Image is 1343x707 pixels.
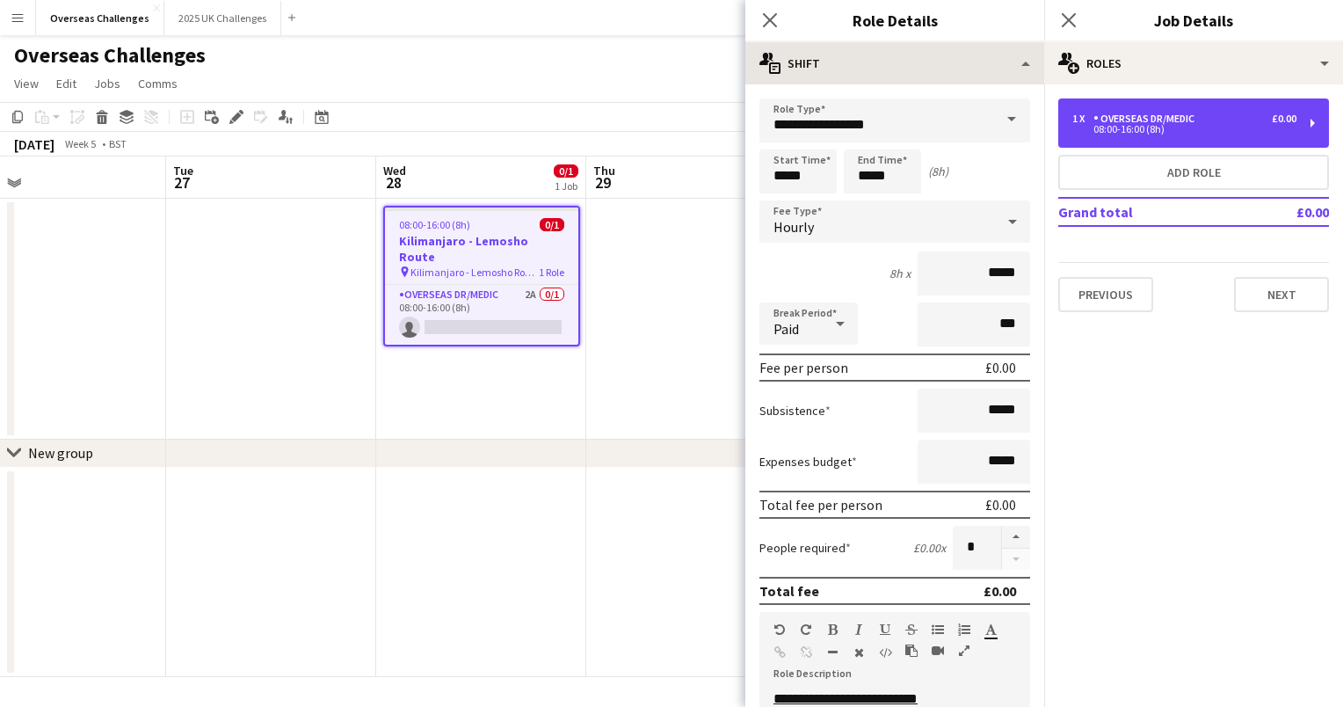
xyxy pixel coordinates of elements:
span: 0/1 [554,164,578,178]
button: Strikethrough [905,623,918,637]
button: Bold [826,623,838,637]
span: 27 [171,172,193,193]
span: Jobs [94,76,120,91]
span: Kilimanjaro - Lemosho Route [410,266,539,279]
span: Paid [773,320,799,338]
span: 28 [381,172,406,193]
button: Fullscreen [958,644,970,658]
button: Underline [879,623,891,637]
span: Wed [383,163,406,179]
button: Italic [853,623,865,637]
div: £0.00 x [913,540,946,556]
div: (8h) [928,164,948,179]
div: £0.00 [985,496,1016,514]
div: 1 Job [555,179,577,193]
td: Grand total [1058,198,1245,226]
button: Unordered List [932,623,944,637]
app-job-card: 08:00-16:00 (8h)0/1Kilimanjaro - Lemosho Route Kilimanjaro - Lemosho Route1 RoleOverseas Dr/Medic... [383,206,580,346]
span: Thu [593,163,615,179]
app-card-role: Overseas Dr/Medic2A0/108:00-16:00 (8h) [385,285,578,345]
span: 08:00-16:00 (8h) [399,218,470,231]
a: View [7,72,46,95]
div: £0.00 [984,582,1016,600]
div: New group [28,444,93,462]
a: Comms [131,72,185,95]
button: Ordered List [958,623,970,637]
span: Edit [56,76,76,91]
button: 2025 UK Challenges [164,1,281,35]
a: Edit [49,72,83,95]
span: Hourly [773,218,814,236]
button: Undo [773,623,786,637]
span: Tue [173,163,193,179]
span: View [14,76,39,91]
div: Roles [1044,42,1343,84]
h3: Job Details [1044,9,1343,32]
label: Subsistence [759,403,831,419]
div: Total fee [759,582,819,600]
button: Previous [1058,277,1153,312]
div: [DATE] [14,135,54,153]
button: Add role [1058,155,1329,190]
div: BST [109,137,127,150]
button: Increase [1002,526,1030,549]
button: HTML Code [879,645,891,660]
td: £0.00 [1245,198,1329,226]
div: £0.00 [985,359,1016,376]
button: Paste as plain text [905,644,918,658]
span: 29 [591,172,615,193]
h3: Kilimanjaro - Lemosho Route [385,233,578,265]
span: 0/1 [540,218,564,231]
label: People required [759,540,851,556]
div: £0.00 [1272,113,1296,125]
button: Text Color [984,623,997,637]
div: 1 x [1072,113,1093,125]
button: Overseas Challenges [36,1,164,35]
button: Insert video [932,644,944,658]
div: Total fee per person [759,496,882,514]
button: Horizontal Line [826,645,838,660]
button: Redo [800,623,812,637]
div: 8h x [889,266,911,281]
div: 08:00-16:00 (8h) [1072,125,1296,134]
div: Overseas Dr/Medic [1093,113,1201,125]
div: Fee per person [759,359,848,376]
span: Comms [138,76,178,91]
label: Expenses budget [759,454,857,470]
span: 1 Role [539,266,564,279]
h3: Role Details [745,9,1044,32]
span: Week 5 [58,137,102,150]
h1: Overseas Challenges [14,42,206,69]
button: Clear Formatting [853,645,865,660]
a: Jobs [87,72,127,95]
div: Shift [745,42,1044,84]
button: Next [1234,277,1329,312]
